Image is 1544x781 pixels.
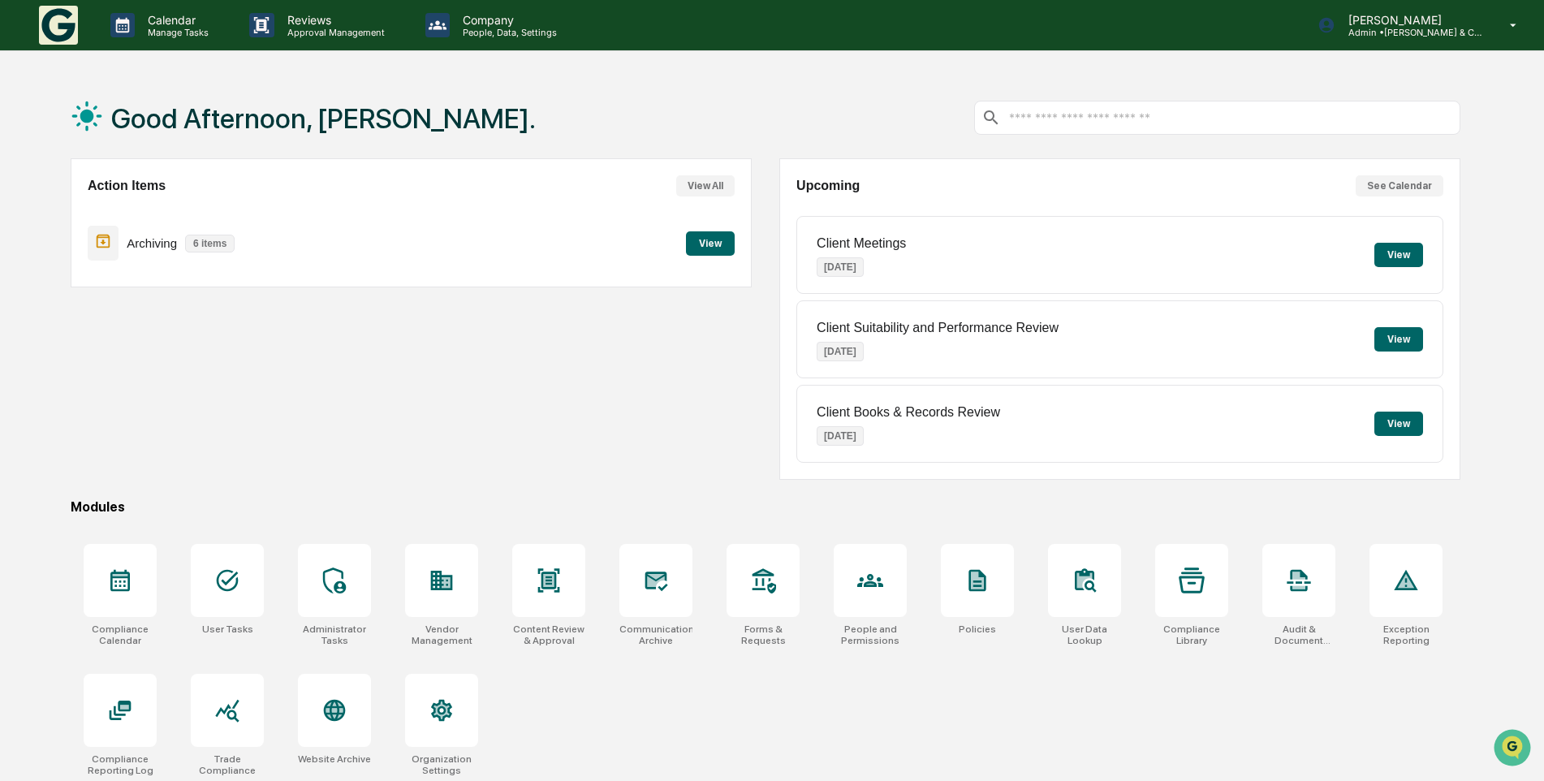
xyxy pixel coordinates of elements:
a: Powered byPylon [114,274,196,287]
p: [DATE] [817,426,864,446]
div: 🗄️ [118,206,131,219]
a: View [686,235,735,250]
div: Website Archive [298,753,371,765]
p: Admin • [PERSON_NAME] & Company, Inc. [1335,27,1486,38]
button: View [686,231,735,256]
div: Modules [71,499,1460,515]
div: Compliance Library [1155,624,1228,646]
div: Content Review & Approval [512,624,585,646]
div: User Data Lookup [1048,624,1121,646]
p: Approval Management [274,27,393,38]
h2: Upcoming [796,179,860,193]
div: 🔎 [16,237,29,250]
p: Client Meetings [817,236,906,251]
button: Start new chat [276,129,295,149]
span: Preclearance [32,205,105,221]
p: Client Books & Records Review [817,405,1000,420]
div: Organization Settings [405,753,478,776]
p: Manage Tasks [135,27,217,38]
img: logo [39,6,78,45]
a: 🔎Data Lookup [10,229,109,258]
a: 🖐️Preclearance [10,198,111,227]
button: View All [676,175,735,196]
div: We're available if you need us! [55,140,205,153]
p: Reviews [274,13,393,27]
div: Trade Compliance [191,753,264,776]
div: People and Permissions [834,624,907,646]
button: View [1374,412,1423,436]
p: [PERSON_NAME] [1335,13,1486,27]
h1: Good Afternoon, [PERSON_NAME]. [111,102,536,135]
span: Pylon [162,275,196,287]
div: Exception Reporting [1369,624,1443,646]
p: Calendar [135,13,217,27]
span: Data Lookup [32,235,102,252]
div: Start new chat [55,124,266,140]
div: Forms & Requests [727,624,800,646]
p: 6 items [185,235,235,252]
div: Administrator Tasks [298,624,371,646]
iframe: Open customer support [1492,727,1536,771]
div: Vendor Management [405,624,478,646]
div: Audit & Document Logs [1262,624,1335,646]
button: See Calendar [1356,175,1443,196]
div: User Tasks [202,624,253,635]
div: Compliance Calendar [84,624,157,646]
p: [DATE] [817,257,864,277]
img: 1746055101610-c473b297-6a78-478c-a979-82029cc54cd1 [16,124,45,153]
p: People, Data, Settings [450,27,565,38]
div: Policies [959,624,996,635]
p: Company [450,13,565,27]
div: Communications Archive [619,624,692,646]
p: How can we help? [16,34,295,60]
p: [DATE] [817,342,864,361]
a: 🗄️Attestations [111,198,208,227]
p: Archiving [127,236,177,250]
div: 🖐️ [16,206,29,219]
div: Compliance Reporting Log [84,753,157,776]
button: View [1374,327,1423,352]
button: View [1374,243,1423,267]
p: Client Suitability and Performance Review [817,321,1059,335]
span: Attestations [134,205,201,221]
h2: Action Items [88,179,166,193]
